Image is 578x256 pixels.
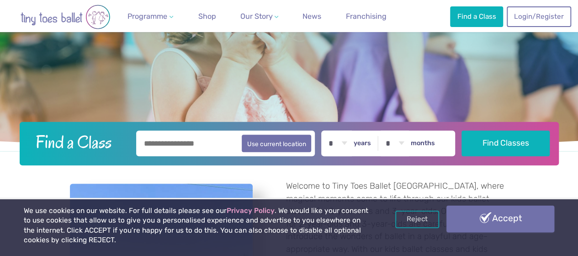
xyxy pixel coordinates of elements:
span: Programme [127,12,167,21]
span: Shop [198,12,216,21]
a: Franchising [342,7,390,26]
a: Login/Register [507,6,571,27]
label: years [354,139,371,147]
button: Find Classes [461,131,550,156]
a: Accept [446,206,554,232]
label: months [411,139,435,147]
button: Use current location [242,135,312,152]
span: Our Story [240,12,272,21]
span: Franchising [346,12,387,21]
a: Programme [124,7,177,26]
img: tiny toes ballet [11,5,120,29]
a: Shop [195,7,220,26]
a: News [299,7,325,26]
a: Privacy Policy [227,207,275,215]
p: We use cookies on our website. For full details please see our . We would like your consent to us... [24,206,369,245]
a: Find a Class [450,6,503,27]
span: News [302,12,321,21]
h2: Find a Class [28,131,130,153]
a: Reject [395,211,439,228]
a: Our Story [236,7,282,26]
